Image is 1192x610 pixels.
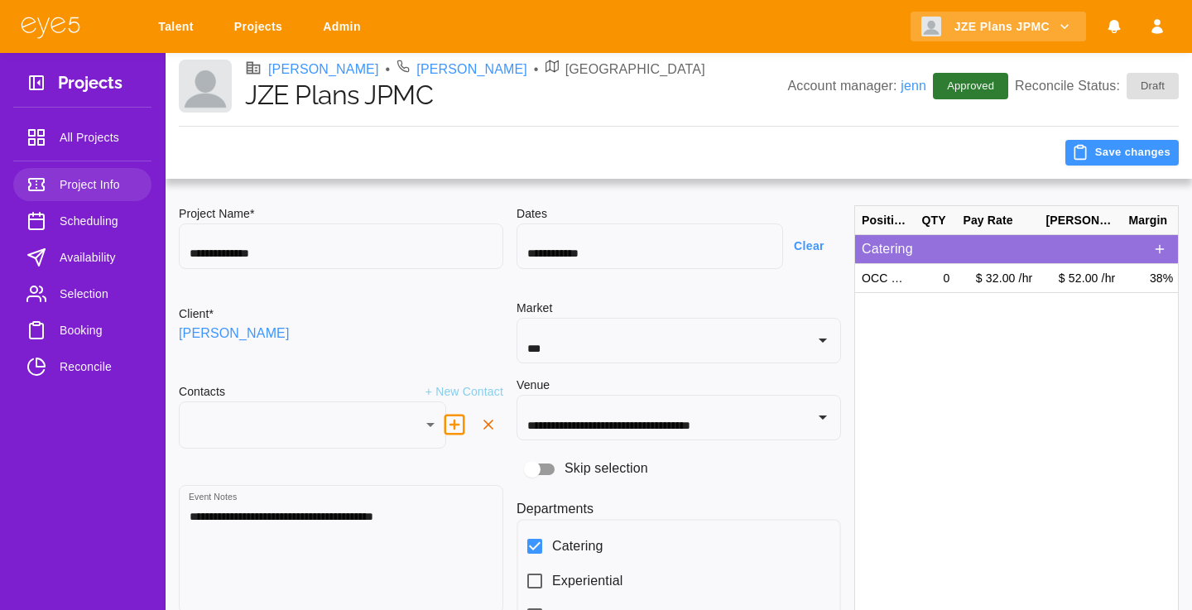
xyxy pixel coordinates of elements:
h6: Venue [517,377,550,395]
h1: JZE Plans JPMC [245,79,787,111]
span: Catering [552,536,603,556]
p: [GEOGRAPHIC_DATA] [565,60,705,79]
a: Reconcile [13,350,151,383]
img: Client logo [179,60,232,113]
div: [PERSON_NAME] [1039,206,1122,235]
a: Talent [147,12,210,42]
span: Selection [60,284,138,304]
span: Reconcile [60,357,138,377]
button: Add Position [1146,236,1173,262]
img: Client logo [921,17,941,36]
p: Catering [862,239,1146,259]
div: 38% [1122,264,1180,293]
a: [PERSON_NAME] [268,60,379,79]
button: Save changes [1065,140,1179,166]
li: • [386,60,391,79]
div: Margin [1122,206,1180,235]
div: Pay Rate [956,206,1039,235]
span: Draft [1131,78,1175,94]
span: Approved [937,78,1004,94]
label: Event Notes [189,491,237,503]
span: All Projects [60,127,138,147]
span: Booking [60,320,138,340]
h6: Client* [179,305,214,324]
h6: Departments [517,498,841,519]
a: Selection [13,277,151,310]
h6: Market [517,300,841,318]
div: $ 32.00 /hr [956,264,1039,293]
li: • [534,60,539,79]
div: QTY [915,206,956,235]
div: outlined button group [1146,236,1173,262]
a: Availability [13,241,151,274]
a: Projects [223,12,299,42]
div: 0 [915,264,956,293]
a: All Projects [13,121,151,154]
button: delete [473,410,503,439]
span: Experiential [552,571,622,591]
button: Notifications [1099,12,1129,42]
a: Admin [312,12,377,42]
div: Skip selection [517,454,841,485]
span: Project Info [60,175,138,195]
button: delete [435,406,473,444]
a: jenn [901,79,926,93]
button: Open [811,406,834,429]
a: [PERSON_NAME] [179,324,290,343]
h6: Contacts [179,383,225,401]
div: OCC Model Caterer [855,264,915,293]
img: eye5 [20,15,81,39]
h6: Dates [517,205,841,223]
a: Project Info [13,168,151,201]
button: Open [811,329,834,352]
div: $ 52.00 /hr [1039,264,1122,293]
a: Booking [13,314,151,347]
p: Account manager: [787,76,926,96]
p: Reconcile Status: [1015,73,1179,99]
button: Clear [783,231,841,262]
h6: Project Name* [179,205,503,223]
button: JZE Plans JPMC [911,12,1086,42]
span: Availability [60,247,138,267]
div: Position [855,206,915,235]
span: Scheduling [60,211,138,231]
h3: Projects [58,73,123,98]
a: [PERSON_NAME] [416,60,527,79]
a: Scheduling [13,204,151,238]
p: + New Contact [425,383,503,401]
